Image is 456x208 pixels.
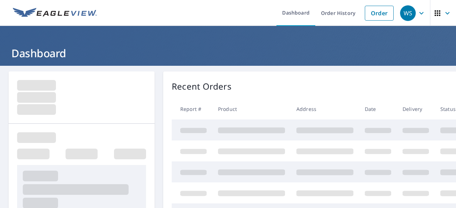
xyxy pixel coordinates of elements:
[9,46,447,60] h1: Dashboard
[172,80,232,93] p: Recent Orders
[397,98,435,119] th: Delivery
[13,8,97,18] img: EV Logo
[365,6,394,21] a: Order
[212,98,291,119] th: Product
[400,5,416,21] div: WS
[359,98,397,119] th: Date
[291,98,359,119] th: Address
[172,98,212,119] th: Report #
